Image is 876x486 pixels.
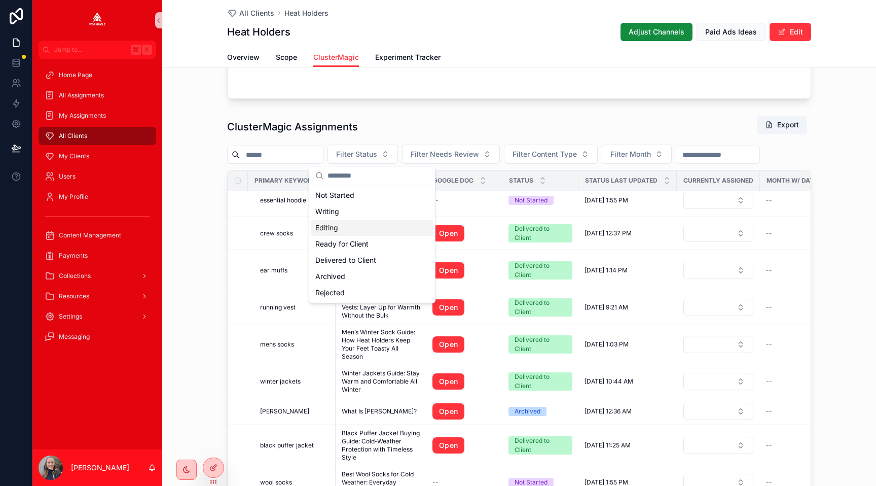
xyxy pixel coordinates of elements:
[432,225,464,241] a: Open
[515,224,566,242] div: Delivered to Client
[39,328,156,346] a: Messaging
[508,372,572,391] a: Delivered to Client
[629,27,684,37] span: Adjust Channels
[766,377,834,386] a: --
[432,262,464,279] a: Open
[254,177,316,185] span: Primary Keyword
[585,441,631,449] span: [DATE] 11:25 AM
[327,145,398,164] button: Select Button
[59,91,104,99] span: All Assignments
[260,196,330,204] a: essential hoodie
[766,266,834,274] a: --
[508,196,572,205] a: Not Started
[508,224,572,242] a: Delivered to Client
[432,299,464,316] a: Open
[766,340,772,349] span: --
[683,336,753,353] button: Select Button
[620,23,692,41] button: Adjust Channels
[585,377,671,386] a: [DATE] 10:44 AM
[683,192,753,209] button: Select Button
[39,86,156,105] a: All Assignments
[59,231,121,239] span: Content Management
[766,266,772,274] span: --
[59,152,89,160] span: My Clients
[683,298,754,317] a: Select Button
[683,262,753,279] button: Select Button
[697,23,765,41] button: Paid Ads Ideas
[32,59,162,359] div: scrollable content
[602,145,672,164] button: Select Button
[432,373,464,390] a: Open
[260,266,287,274] span: ear muffs
[227,52,260,62] span: Overview
[276,48,297,68] a: Scope
[432,437,464,454] a: Open
[508,298,572,317] a: Delivered to Client
[59,112,106,120] span: My Assignments
[683,436,754,455] a: Select Button
[260,407,309,415] span: [PERSON_NAME]
[71,463,129,473] p: [PERSON_NAME]
[509,177,533,185] span: Status
[515,298,566,317] div: Delivered to Client
[757,116,807,134] button: Export
[227,48,260,68] a: Overview
[311,187,433,203] div: Not Started
[375,48,441,68] a: Experiment Tracker
[260,407,330,415] a: [PERSON_NAME]
[683,373,753,390] button: Select Button
[585,266,671,274] a: [DATE] 1:14 PM
[683,261,754,280] a: Select Button
[432,196,496,204] a: --
[311,236,433,252] div: Ready for Client
[260,229,330,237] a: crew socks
[432,336,496,353] a: Open
[284,8,328,18] a: Heat Holders
[342,295,420,320] span: Best Cold Weather Running Vests: Layer Up for Warmth Without the Bulk
[766,229,772,237] span: --
[59,132,87,140] span: All Clients
[260,229,293,237] span: crew socks
[766,196,834,204] a: --
[433,177,473,185] span: Google Doc
[59,292,89,300] span: Resources
[683,335,754,354] a: Select Button
[59,252,88,260] span: Payments
[260,377,330,386] a: winter jackets
[683,372,754,391] a: Select Button
[39,247,156,265] a: Payments
[585,196,628,204] span: [DATE] 1:55 PM
[683,177,753,185] span: Currently Assigned
[260,340,294,349] span: mens socks
[402,145,500,164] button: Select Button
[683,225,753,242] button: Select Button
[239,8,274,18] span: All Clients
[39,107,156,125] a: My Assignments
[432,403,464,420] a: Open
[766,303,834,311] a: --
[89,12,105,28] img: App logo
[227,120,358,134] h1: ClusterMagic Assignments
[766,303,772,311] span: --
[39,167,156,186] a: Users
[342,328,420,361] a: Men’s Winter Sock Guide: How Heat Holders Keep Your Feet Toasty All Season
[39,267,156,285] a: Collections
[311,252,433,268] div: Delivered to Client
[766,407,772,415] span: --
[260,303,330,311] a: running vest
[311,285,433,301] div: Rejected
[766,407,834,415] a: --
[515,335,566,354] div: Delivered to Client
[585,196,671,204] a: [DATE] 1:55 PM
[39,226,156,245] a: Content Management
[39,66,156,84] a: Home Page
[585,229,632,237] span: [DATE] 12:37 PM
[683,403,753,420] button: Select Button
[766,196,772,204] span: --
[766,441,834,449] a: --
[342,407,417,415] span: What Is [PERSON_NAME]?
[585,303,671,311] a: [DATE] 9:21 AM
[432,262,496,279] a: Open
